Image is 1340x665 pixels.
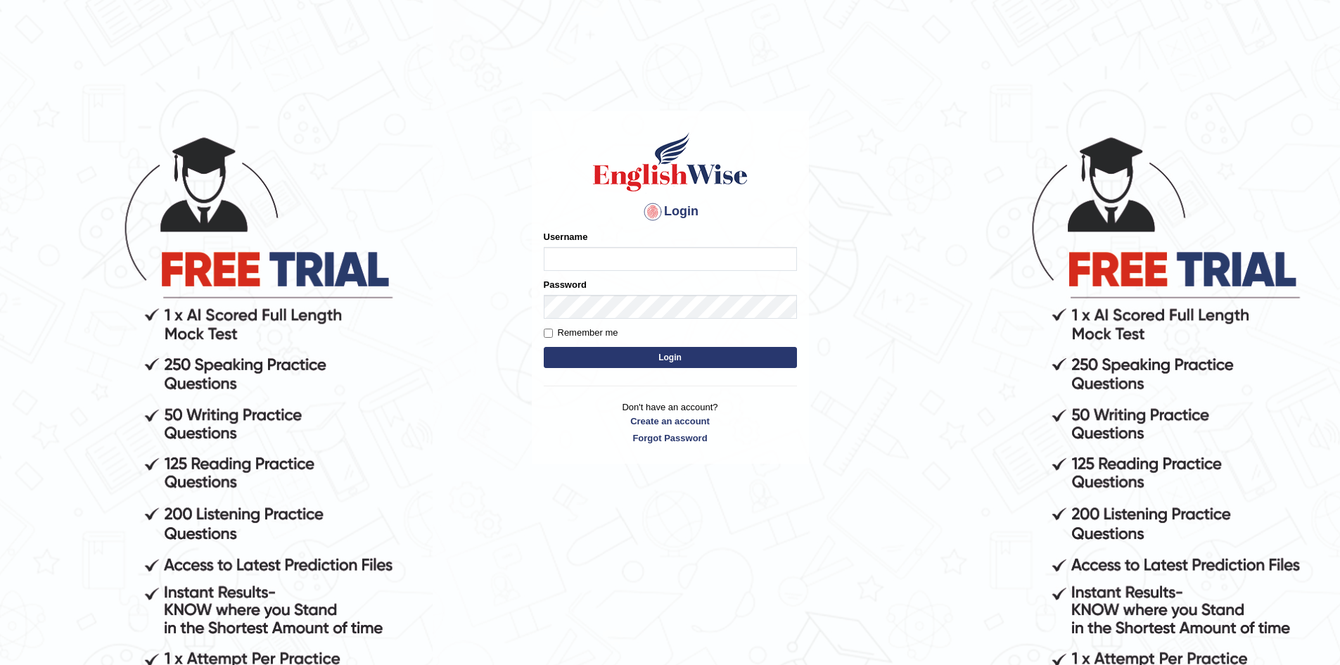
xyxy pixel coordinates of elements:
label: Username [544,230,588,243]
h4: Login [544,201,797,223]
a: Create an account [544,414,797,428]
label: Remember me [544,326,618,340]
label: Password [544,278,587,291]
button: Login [544,347,797,368]
input: Remember me [544,329,553,338]
img: Logo of English Wise sign in for intelligent practice with AI [590,130,751,194]
a: Forgot Password [544,431,797,445]
p: Don't have an account? [544,400,797,444]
